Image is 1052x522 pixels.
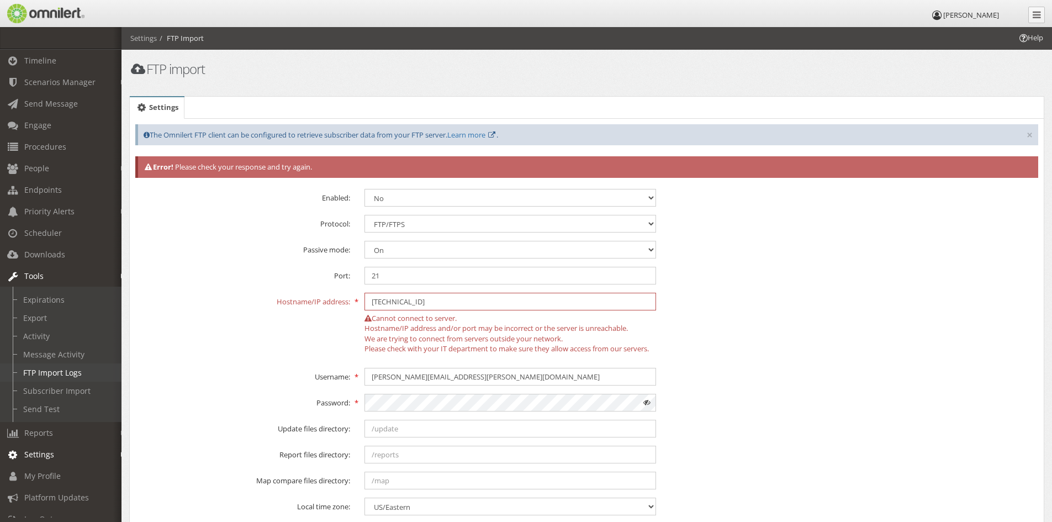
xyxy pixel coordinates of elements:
[128,368,357,382] label: Username:
[128,498,357,512] label: Local time zone:
[128,472,357,486] label: Map compare files directory:
[24,55,56,66] span: Timeline
[128,394,357,408] label: Password:
[130,33,157,44] li: Settings
[24,206,75,217] span: Priority Alerts
[144,162,173,172] strong: Error!
[129,62,580,76] h1: FTP import
[364,293,656,310] input: ftp.domain.com
[24,163,49,173] span: People
[24,120,51,130] span: Engage
[364,420,656,437] input: /update
[24,77,96,87] span: Scenarios Manager
[128,241,357,255] label: Passive mode:
[175,162,312,172] span: Please check your response and try again.
[128,420,357,434] label: Update files directory:
[130,97,184,119] a: Settings
[24,428,53,438] span: Reports
[25,8,47,18] span: Help
[128,446,357,460] label: Report files directory:
[1018,33,1043,43] span: Help
[128,189,357,203] label: Enabled:
[943,10,999,20] span: [PERSON_NAME]
[1027,130,1033,141] button: ×
[24,471,61,481] span: My Profile
[364,472,656,489] input: /map
[135,124,1038,146] div: The Omnilert FTP client can be configured to retrieve subscriber data from your FTP server. .
[1028,7,1045,23] a: Collapse Menu
[447,130,485,140] a: Learn more
[24,141,66,152] span: Procedures
[128,293,357,307] label: Hostname/IP address:
[24,184,62,195] span: Endpoints
[128,267,357,281] label: Port:
[24,449,54,460] span: Settings
[364,267,656,284] input: Remote FTP port
[364,446,656,463] input: /reports
[6,4,84,23] img: Omnilert
[157,33,204,44] li: FTP Import
[364,368,656,386] input: FTP username
[24,228,62,238] span: Scheduler
[128,215,357,229] label: Protocol:
[24,98,78,109] span: Send Message
[149,102,178,112] span: Settings
[24,492,89,503] span: Platform Updates
[24,271,44,281] span: Tools
[24,249,65,260] span: Downloads
[364,313,656,354] span: Cannot connect to server. Hostname/IP address and/or port may be incorrect or the server is unrea...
